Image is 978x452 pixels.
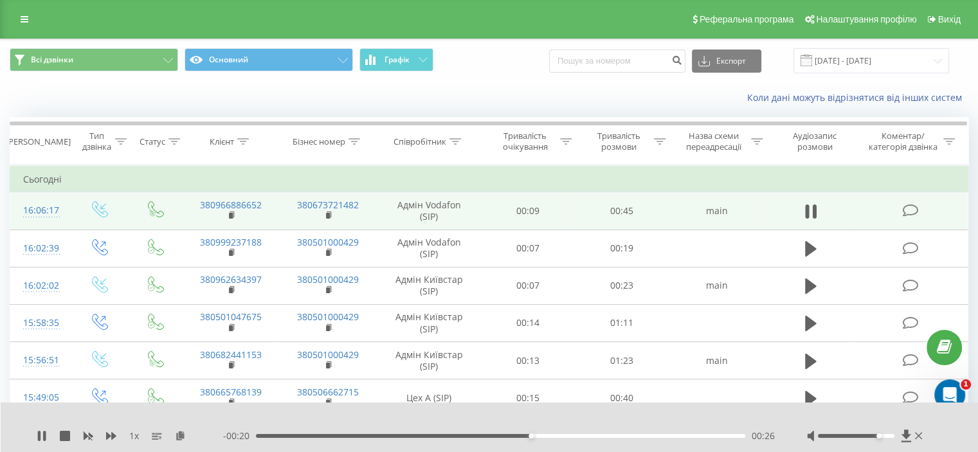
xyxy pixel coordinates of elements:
[223,429,256,442] span: - 00:20
[934,379,965,410] iframe: Intercom live chat
[668,267,765,304] td: main
[549,50,685,73] input: Пошук за номером
[680,131,748,152] div: Назва схеми переадресації
[210,136,234,147] div: Клієнт
[575,230,668,267] td: 00:19
[297,311,359,323] a: 380501000429
[482,230,575,267] td: 00:07
[200,348,262,361] a: 380682441153
[377,230,482,267] td: Адмін Vodafon (SIP)
[700,14,794,24] span: Реферальна програма
[377,267,482,304] td: Адмін Київстар (SIP)
[482,304,575,341] td: 00:14
[6,136,71,147] div: [PERSON_NAME]
[876,433,882,438] div: Accessibility label
[297,199,359,211] a: 380673721482
[200,199,262,211] a: 380966886652
[10,48,178,71] button: Всі дзвінки
[297,273,359,285] a: 380501000429
[482,342,575,379] td: 00:13
[200,386,262,398] a: 380665768139
[23,273,57,298] div: 16:02:02
[297,236,359,248] a: 380501000429
[482,267,575,304] td: 00:07
[575,379,668,417] td: 00:40
[297,348,359,361] a: 380501000429
[575,267,668,304] td: 00:23
[575,192,668,230] td: 00:45
[385,55,410,64] span: Графік
[23,311,57,336] div: 15:58:35
[185,48,353,71] button: Основний
[816,14,916,24] span: Налаштування профілю
[377,342,482,379] td: Адмін Київстар (SIP)
[140,136,165,147] div: Статус
[81,131,111,152] div: Тип дзвінка
[961,379,971,390] span: 1
[865,131,940,152] div: Коментар/категорія дзвінка
[23,348,57,373] div: 15:56:51
[23,385,57,410] div: 15:49:05
[200,311,262,323] a: 380501047675
[377,192,482,230] td: Адмін Vodafon (SIP)
[23,198,57,223] div: 16:06:17
[692,50,761,73] button: Експорт
[200,236,262,248] a: 380999237188
[586,131,651,152] div: Тривалість розмови
[297,386,359,398] a: 380506662715
[575,304,668,341] td: 01:11
[31,55,73,65] span: Всі дзвінки
[529,433,534,438] div: Accessibility label
[668,342,765,379] td: main
[293,136,345,147] div: Бізнес номер
[359,48,433,71] button: Графік
[10,167,968,192] td: Сьогодні
[752,429,775,442] span: 00:26
[200,273,262,285] a: 380962634397
[668,192,765,230] td: main
[377,304,482,341] td: Адмін Київстар (SIP)
[482,192,575,230] td: 00:09
[747,91,968,104] a: Коли дані можуть відрізнятися вiд інших систем
[575,342,668,379] td: 01:23
[129,429,139,442] span: 1 x
[394,136,446,147] div: Співробітник
[938,14,961,24] span: Вихід
[23,236,57,261] div: 16:02:39
[493,131,557,152] div: Тривалість очікування
[377,379,482,417] td: Цех А (SIP)
[777,131,853,152] div: Аудіозапис розмови
[482,379,575,417] td: 00:15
